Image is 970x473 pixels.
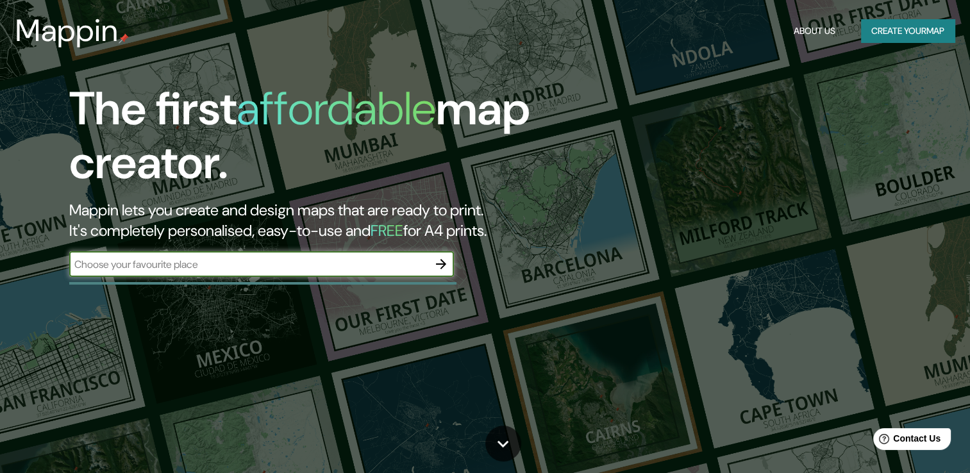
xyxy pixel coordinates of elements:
[237,79,436,138] h1: affordable
[856,423,956,459] iframe: Help widget launcher
[15,13,119,49] h3: Mappin
[119,33,129,44] img: mappin-pin
[69,82,555,200] h1: The first map creator.
[789,19,840,43] button: About Us
[371,220,403,240] h5: FREE
[69,257,428,272] input: Choose your favourite place
[69,200,555,241] h2: Mappin lets you create and design maps that are ready to print. It's completely personalised, eas...
[861,19,955,43] button: Create yourmap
